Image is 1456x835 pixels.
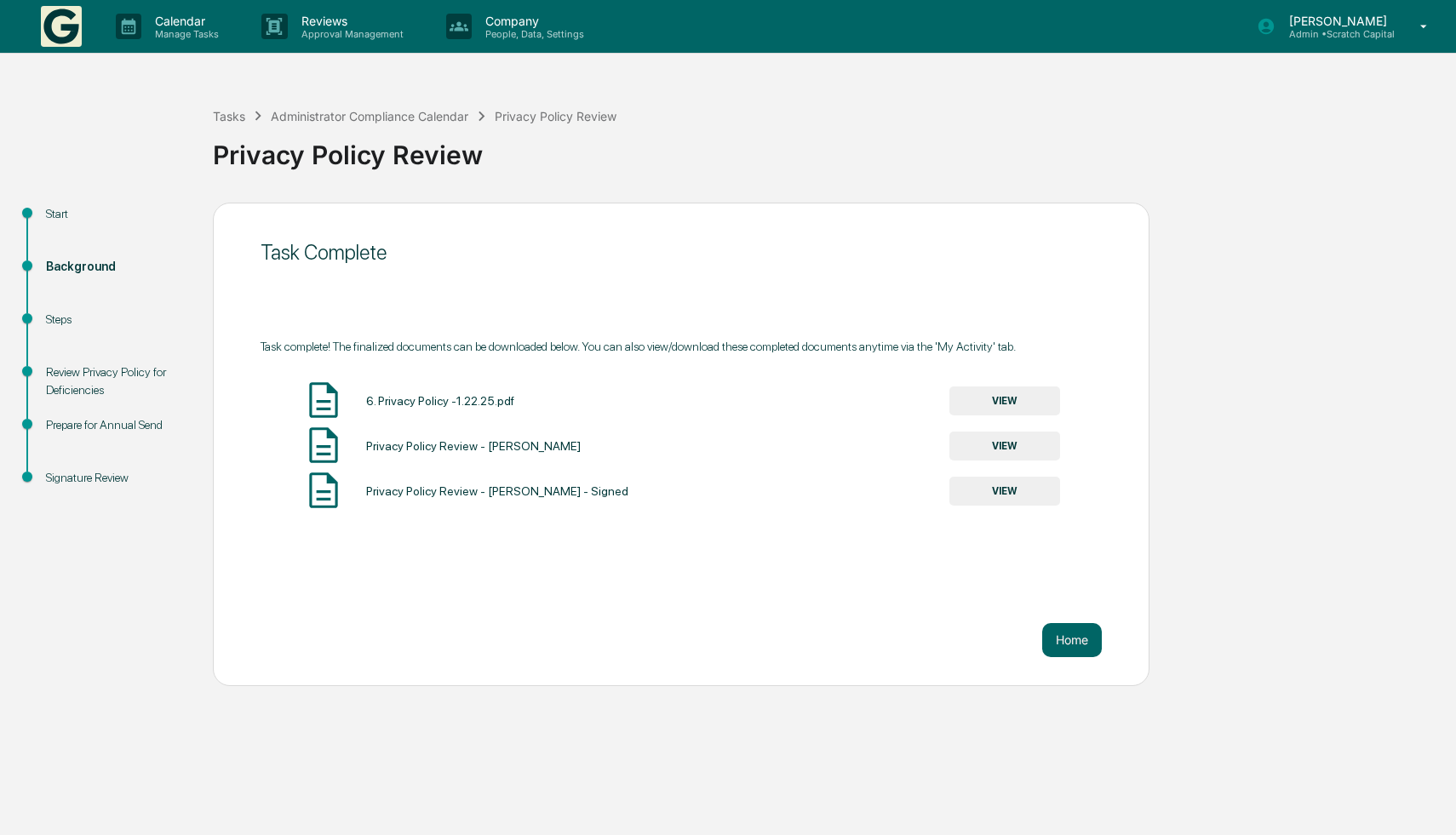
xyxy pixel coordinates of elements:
div: Privacy Policy Review [495,109,616,123]
div: 6. Privacy Policy -1.22.25.pdf [366,394,514,408]
div: Tasks [213,109,245,123]
div: Privacy Policy Review - [PERSON_NAME] [366,439,581,453]
img: Document Icon [302,379,345,421]
p: Calendar [141,14,227,28]
p: Manage Tasks [141,28,227,40]
button: Home [1042,623,1102,657]
p: Company [472,14,593,28]
p: [PERSON_NAME] [1275,14,1396,28]
div: Privacy Policy Review - [PERSON_NAME] - Signed [366,484,628,498]
div: Task Complete [261,240,1102,265]
img: Document Icon [302,469,345,512]
div: Review Privacy Policy for Deficiencies [46,363,186,399]
p: People, Data, Settings [472,28,593,40]
button: VIEW [949,432,1060,460]
iframe: Open customer support [1402,779,1447,825]
p: Approval Management [288,28,412,40]
p: Admin • Scratch Capital [1275,28,1396,40]
p: Reviews [288,14,412,28]
div: Steps [46,311,186,329]
div: Prepare for Annual Send [46,416,186,434]
button: VIEW [949,386,1060,415]
button: VIEW [949,477,1060,506]
img: logo [41,6,82,47]
img: Document Icon [302,424,345,466]
div: Administrator Compliance Calendar [271,109,468,123]
div: Task complete! The finalized documents can be downloaded below. You can also view/download these ... [261,340,1102,353]
div: Start [46,205,186,223]
div: Background [46,258,186,276]
div: Privacy Policy Review [213,126,1447,170]
div: Signature Review [46,469,186,487]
